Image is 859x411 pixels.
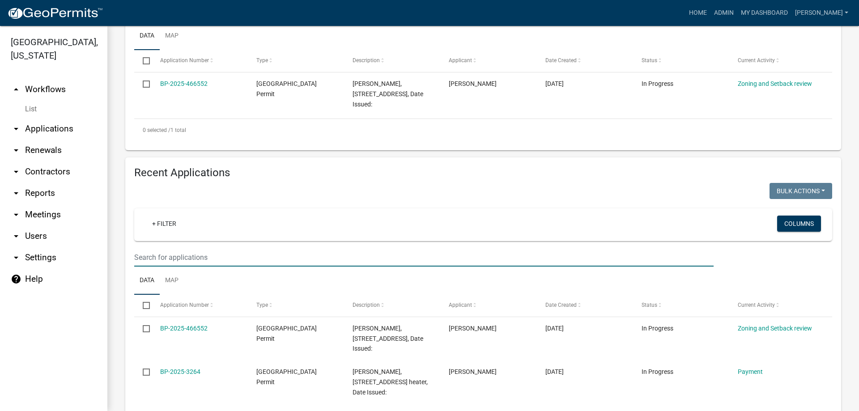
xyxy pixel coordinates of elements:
i: arrow_drop_down [11,209,21,220]
input: Search for applications [134,248,714,267]
span: In Progress [642,325,673,332]
span: MARK VANGRINSVEN, 27940 XENON ST NW, Furnace, Date Issued: [353,325,423,352]
span: Current Activity [738,302,775,308]
i: arrow_drop_down [11,123,21,134]
span: Description [353,302,380,308]
datatable-header-cell: Application Number [151,50,247,72]
button: Columns [777,216,821,232]
span: Isanti County Building Permit [256,325,317,342]
span: 08/20/2025 [545,325,564,332]
span: Applicant [449,57,472,64]
span: Ashley Schultz [449,368,497,375]
a: Payment [738,368,763,375]
span: Date Created [545,57,577,64]
datatable-header-cell: Current Activity [729,50,825,72]
i: help [11,274,21,284]
a: Admin [710,4,737,21]
span: Applicant [449,302,472,308]
datatable-header-cell: Status [633,295,729,316]
span: Isanti County Building Permit [256,80,317,97]
span: 0 selected / [143,127,170,133]
a: + Filter [145,216,183,232]
i: arrow_drop_down [11,166,21,177]
i: arrow_drop_down [11,231,21,242]
span: In Progress [642,368,673,375]
span: Mark vangrinsven [449,325,497,332]
span: Status [642,57,657,64]
span: Application Number [160,302,209,308]
span: Isanti County Building Permit [256,368,317,386]
i: arrow_drop_down [11,252,21,263]
span: Status [642,302,657,308]
span: Date Created [545,302,577,308]
i: arrow_drop_down [11,188,21,199]
h4: Recent Applications [134,166,832,179]
span: TAMMY KOEP, 32000 WACONIA DR NE, Water heater, Date Issued: [353,368,428,396]
a: Map [160,22,184,51]
span: Description [353,57,380,64]
a: Data [134,22,160,51]
button: Bulk Actions [770,183,832,199]
span: Type [256,302,268,308]
div: 1 total [134,119,832,141]
datatable-header-cell: Type [248,295,344,316]
span: 08/19/2025 [545,368,564,375]
datatable-header-cell: Type [248,50,344,72]
datatable-header-cell: Description [344,295,440,316]
datatable-header-cell: Application Number [151,295,247,316]
span: In Progress [642,80,673,87]
i: arrow_drop_up [11,84,21,95]
a: BP-2025-466552 [160,325,208,332]
a: Zoning and Setback review [738,325,812,332]
a: [PERSON_NAME] [791,4,852,21]
a: Zoning and Setback review [738,80,812,87]
span: 08/20/2025 [545,80,564,87]
a: BP-2025-466552 [160,80,208,87]
datatable-header-cell: Description [344,50,440,72]
datatable-header-cell: Date Created [536,50,633,72]
span: Application Number [160,57,209,64]
a: Data [134,267,160,295]
a: BP-2025-3264 [160,368,200,375]
span: Type [256,57,268,64]
a: Home [685,4,710,21]
datatable-header-cell: Select [134,50,151,72]
datatable-header-cell: Date Created [536,295,633,316]
a: My Dashboard [737,4,791,21]
datatable-header-cell: Current Activity [729,295,825,316]
a: Map [160,267,184,295]
span: MARK VANGRINSVEN, 27940 XENON ST NW, Furnace, Date Issued: [353,80,423,108]
datatable-header-cell: Applicant [440,50,536,72]
datatable-header-cell: Applicant [440,295,536,316]
datatable-header-cell: Select [134,295,151,316]
i: arrow_drop_down [11,145,21,156]
span: Current Activity [738,57,775,64]
span: Mark vangrinsven [449,80,497,87]
datatable-header-cell: Status [633,50,729,72]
